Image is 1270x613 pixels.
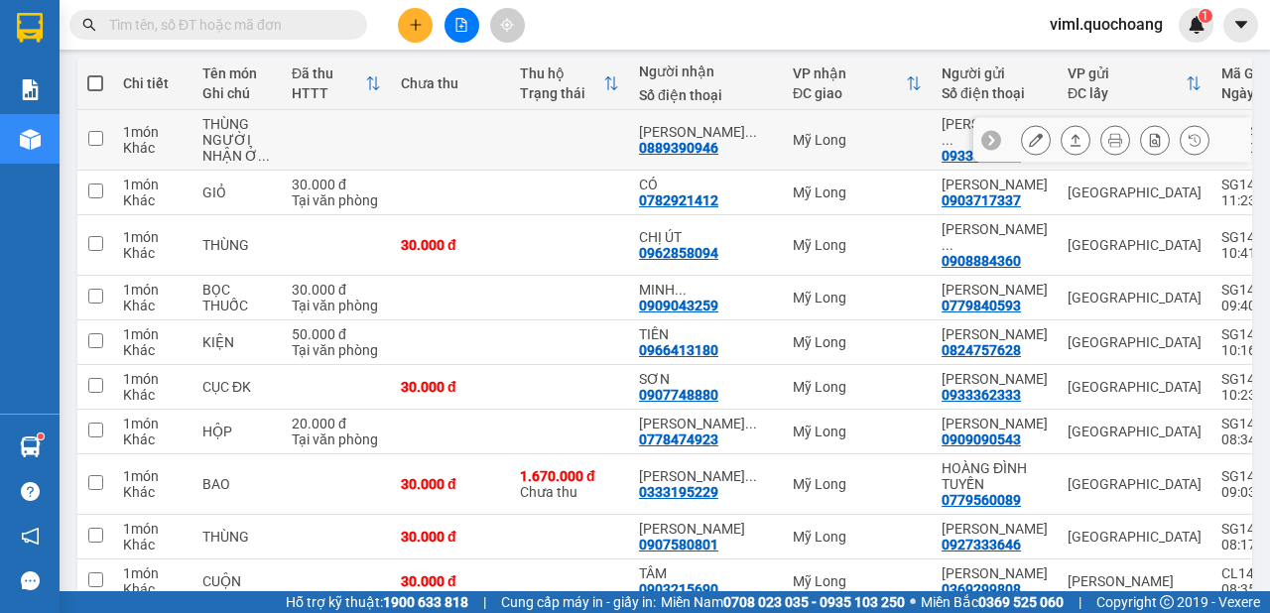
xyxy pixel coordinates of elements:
[123,177,183,192] div: 1 món
[401,573,500,589] div: 30.000 đ
[745,468,757,484] span: ...
[942,537,1021,552] div: 0927333646
[17,92,218,140] div: ẤP 2 [GEOGRAPHIC_DATA]
[123,581,183,597] div: Khác
[942,416,1048,431] div: LÊ MINH TÂN
[639,342,718,358] div: 0966413180
[17,13,43,43] img: logo-vxr
[232,17,280,38] span: Nhận:
[38,433,44,439] sup: 1
[123,140,183,156] div: Khác
[123,245,183,261] div: Khác
[292,342,381,358] div: Tại văn phòng
[21,527,40,546] span: notification
[1068,424,1202,439] div: [GEOGRAPHIC_DATA]
[20,436,41,457] img: warehouse-icon
[409,18,423,32] span: plus
[942,237,953,253] span: ...
[942,460,1048,492] div: HOÀNG ĐÌNH TUYẾN
[123,387,183,403] div: Khác
[401,75,500,91] div: Chưa thu
[1068,290,1202,306] div: [GEOGRAPHIC_DATA]
[639,431,718,447] div: 0778474923
[942,192,1021,208] div: 0903717337
[783,58,932,110] th: Toggle SortBy
[401,379,500,395] div: 30.000 đ
[639,245,718,261] div: 0962858094
[123,342,183,358] div: Khác
[942,521,1048,537] div: PHẠM TRUNG TRỰC
[793,529,922,545] div: Mỹ Long
[21,482,40,501] span: question-circle
[202,334,272,350] div: KIỆN
[232,85,392,113] div: 0972258551
[292,192,381,208] div: Tại văn phòng
[793,132,922,148] div: Mỹ Long
[17,64,218,92] div: 0778474923
[942,371,1048,387] div: TRỊNH TRẦN TẤN PHÁT
[1232,16,1250,34] span: caret-down
[292,416,381,431] div: 20.000 đ
[123,124,183,140] div: 1 món
[123,521,183,537] div: 1 món
[17,19,48,40] span: Gửi:
[282,58,391,110] th: Toggle SortBy
[639,537,718,552] div: 0907580801
[639,521,773,537] div: MINH ĐIỀN
[793,476,922,492] div: Mỹ Long
[942,282,1048,298] div: TRẦN NGỌC TẤN
[398,8,433,43] button: plus
[1068,379,1202,395] div: [GEOGRAPHIC_DATA]
[793,65,906,81] div: VP nhận
[639,371,773,387] div: SƠN
[942,148,1021,164] div: 0933822631
[639,298,718,313] div: 0909043259
[910,598,916,606] span: ⚪️
[1034,12,1179,37] span: viml.quochoang
[639,192,718,208] div: 0782921412
[232,17,392,61] div: [PERSON_NAME]
[123,298,183,313] div: Khác
[793,334,922,350] div: Mỹ Long
[639,387,718,403] div: 0907748880
[82,18,96,32] span: search
[639,565,773,581] div: TÂM
[793,379,922,395] div: Mỹ Long
[258,148,270,164] span: ...
[123,565,183,581] div: 1 món
[1160,595,1174,609] span: copyright
[123,468,183,484] div: 1 món
[202,529,272,545] div: THÙNG
[793,290,922,306] div: Mỹ Long
[292,326,381,342] div: 50.000 đ
[942,342,1021,358] div: 0824757628
[202,132,272,164] div: NGƯỜI NHẬN Ở SG KHÔNG CHỊU NHẬN HÀNG
[202,424,272,439] div: HỘP
[1188,16,1206,34] img: icon-new-feature
[942,326,1048,342] div: TRẦN HỮU PHÚ
[401,237,500,253] div: 30.000 đ
[383,594,468,610] strong: 1900 633 818
[202,379,272,395] div: CỤC ĐK
[639,87,773,103] div: Số điện thoại
[1068,573,1202,589] div: [PERSON_NAME]
[292,298,381,313] div: Tại văn phòng
[292,431,381,447] div: Tại văn phòng
[661,591,905,613] span: Miền Nam
[1068,65,1186,81] div: VP gửi
[520,468,619,500] div: Chưa thu
[520,65,603,81] div: Thu hộ
[942,116,1048,148] div: TRÀ THỊ NGỌC NGUYÊN
[793,237,922,253] div: Mỹ Long
[202,476,272,492] div: BAO
[202,65,272,81] div: Tên món
[20,129,41,150] img: warehouse-icon
[292,282,381,298] div: 30.000 đ
[978,594,1064,610] strong: 0369 525 060
[123,416,183,431] div: 1 món
[483,591,486,613] span: |
[444,8,479,43] button: file-add
[123,75,183,91] div: Chi tiết
[1079,591,1081,613] span: |
[292,65,365,81] div: Đã thu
